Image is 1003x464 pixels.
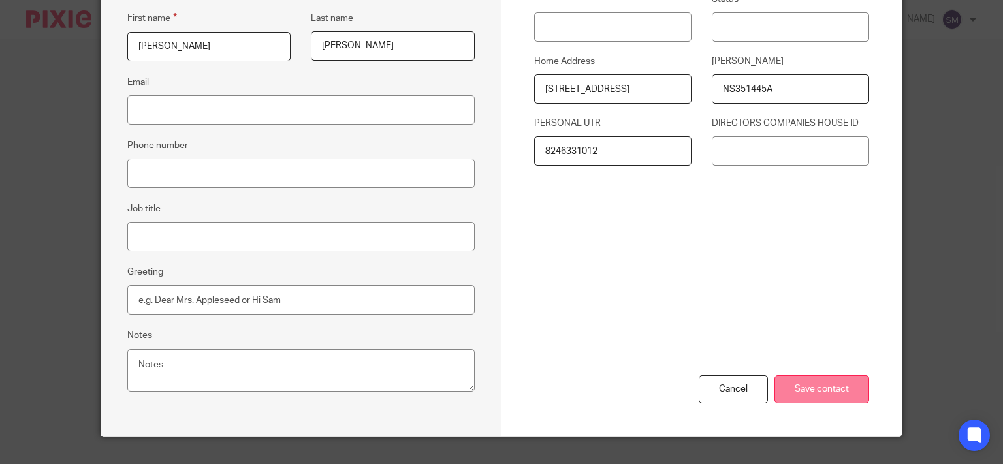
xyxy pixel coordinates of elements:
[127,76,149,89] label: Email
[311,12,353,25] label: Last name
[534,117,692,130] label: PERSONAL UTR
[127,285,475,315] input: e.g. Dear Mrs. Appleseed or Hi Sam
[127,139,188,152] label: Phone number
[127,329,152,342] label: Notes
[712,55,869,68] label: [PERSON_NAME]
[127,202,161,215] label: Job title
[534,55,692,68] label: Home Address
[127,10,177,25] label: First name
[127,266,163,279] label: Greeting
[699,375,768,403] div: Cancel
[774,375,869,403] input: Save contact
[712,117,869,130] label: DIRECTORS COMPANIES HOUSE ID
